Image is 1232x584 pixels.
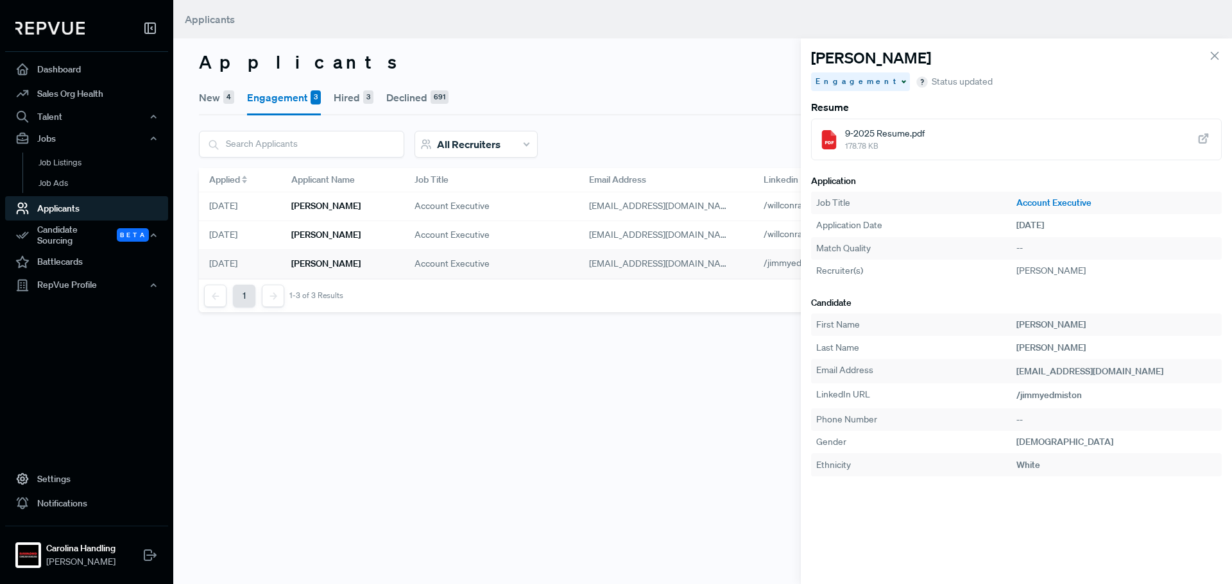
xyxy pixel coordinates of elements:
[764,228,822,240] a: /willconrad
[311,90,321,104] div: 3
[22,173,185,194] a: Job Ads
[1016,219,1217,232] div: [DATE]
[334,79,373,115] button: Hired3
[415,199,490,213] span: Account Executive
[816,388,1016,403] div: LinkedIn URL
[199,192,281,221] div: [DATE]
[816,318,1016,331] div: First Name
[291,258,361,269] h6: [PERSON_NAME]
[764,173,798,187] span: Linkedin
[46,542,116,555] strong: Carolina Handling
[15,22,85,35] img: RepVue
[932,75,993,88] span: Status updated
[811,49,931,67] h4: [PERSON_NAME]
[415,228,490,242] span: Account Executive
[5,467,168,491] a: Settings
[589,229,736,240] span: [EMAIL_ADDRESS][DOMAIN_NAME]
[233,285,255,307] button: 1
[764,257,844,269] a: /jimmyedmiston
[223,90,234,104] div: 4
[816,413,1016,426] div: Phone Number
[415,257,490,271] span: Account Executive
[5,221,168,250] button: Candidate Sourcing Beta
[589,258,736,269] span: [EMAIL_ADDRESS][DOMAIN_NAME]
[816,242,1016,255] div: Match Quality
[199,79,234,115] button: New4
[5,526,168,574] a: Carolina HandlingCarolina Handling[PERSON_NAME]
[764,199,807,211] span: /willconrad
[811,297,1222,308] h6: Candidate
[291,201,361,212] h6: [PERSON_NAME]
[22,153,185,173] a: Job Listings
[46,555,116,569] span: [PERSON_NAME]
[1016,265,1086,276] span: [PERSON_NAME]
[386,79,449,115] button: Declined691
[811,176,1222,187] h6: Application
[816,458,1016,472] div: Ethnicity
[291,229,361,240] h6: [PERSON_NAME]
[5,81,168,106] a: Sales Org Health
[204,285,343,307] nav: pagination
[1016,389,1097,401] a: /jimmyedmiston
[816,219,1016,232] div: Application Date
[811,119,1222,160] a: 9-2025 Resume.pdf178.78 KB
[764,257,829,269] span: /jimmyedmiston
[1016,341,1217,355] div: [PERSON_NAME]
[262,285,284,307] button: Next
[5,221,168,250] div: Candidate Sourcing
[5,196,168,221] a: Applicants
[764,199,822,211] a: /willconrad
[117,228,149,242] span: Beta
[204,285,227,307] button: Previous
[1016,435,1217,449] div: [DEMOGRAPHIC_DATA]
[5,250,168,274] a: Battlecards
[247,79,321,115] button: Engagement3
[5,57,168,81] a: Dashboard
[363,90,373,104] div: 3
[816,196,1016,210] div: Job Title
[845,127,925,140] span: 9-2025 Resume.pdf
[1016,389,1082,401] span: /jimmyedmiston
[1016,458,1217,472] div: white
[5,106,168,128] button: Talent
[18,545,38,565] img: Carolina Handling
[1016,365,1163,377] span: [EMAIL_ADDRESS][DOMAIN_NAME]
[1016,413,1217,426] div: --
[816,264,1016,278] div: Recruiter(s)
[589,173,646,187] span: Email Address
[415,173,449,187] span: Job Title
[816,435,1016,449] div: Gender
[431,90,449,104] div: 691
[589,200,736,212] span: [EMAIL_ADDRESS][DOMAIN_NAME]
[199,168,281,192] div: Toggle SortBy
[199,221,281,250] div: [DATE]
[1016,242,1217,255] div: --
[5,274,168,296] button: RepVue Profile
[816,341,1016,355] div: Last Name
[289,291,343,300] div: 1-3 of 3 Results
[209,173,240,187] span: Applied
[764,228,807,240] span: /willconrad
[199,250,281,279] div: [DATE]
[200,131,404,156] input: Search Applicants
[5,491,168,515] a: Notifications
[5,128,168,149] button: Jobs
[811,101,1222,113] h6: Resume
[291,173,355,187] span: Applicant Name
[816,76,899,87] span: Engagement
[185,13,235,26] span: Applicants
[437,138,501,151] span: All Recruiters
[845,140,925,152] span: 178.78 KB
[816,363,1016,379] div: Email Address
[1016,318,1217,331] div: [PERSON_NAME]
[199,51,1206,73] h3: Applicants
[1016,196,1217,210] a: Account Executive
